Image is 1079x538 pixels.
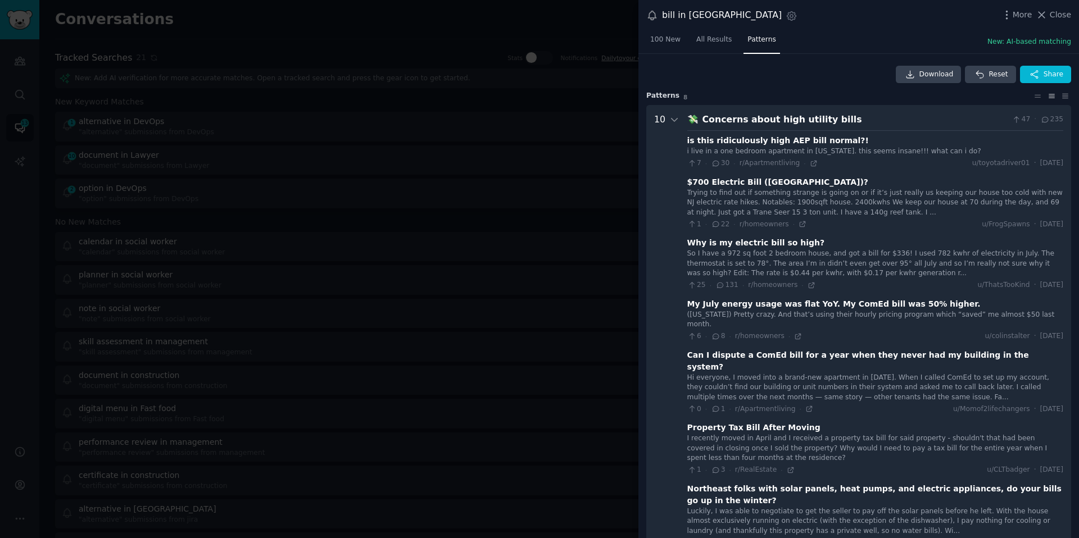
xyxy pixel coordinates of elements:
[711,158,729,168] span: 30
[1034,331,1036,341] span: ·
[696,35,732,45] span: All Results
[743,31,779,54] a: Patterns
[788,332,790,340] span: ·
[953,404,1030,414] span: u/Momof2lifechangers
[965,66,1015,84] button: Reset
[1040,280,1063,290] span: [DATE]
[646,31,684,54] a: 100 New
[977,280,1030,290] span: u/ThatsTooKind
[687,176,868,188] div: $700 Electric Bill ([GEOGRAPHIC_DATA])?
[710,281,711,289] span: ·
[711,331,725,341] span: 8
[687,310,1063,330] div: ([US_STATE]) Pretty crazy. And that’s using their hourly pricing program which “saved” me almost ...
[733,220,735,228] span: ·
[687,135,869,147] div: is this ridiculously high AEP bill normal?!
[1034,220,1036,230] span: ·
[989,70,1008,80] span: Reset
[687,114,699,125] span: 💸
[919,70,954,80] span: Download
[1034,465,1036,475] span: ·
[729,332,731,340] span: ·
[687,280,706,290] span: 25
[735,466,777,473] span: r/RealEstate
[687,349,1063,373] div: Can I dispute a ComEd bill for a year when they never had my building in the system?
[896,66,962,84] a: Download
[702,113,1008,127] div: Concerns about high utility bills
[687,483,1063,507] div: Northeast folks with solar panels, heat pumps, and electric appliances, do your bills go up in th...
[646,91,679,101] span: Pattern s
[683,94,687,101] span: 8
[982,220,1030,230] span: u/FrogSpawns
[687,188,1063,218] div: Trying to find out if something strange is going on or if it’s just really us keeping our house t...
[735,405,796,413] span: r/Apartmentliving
[705,466,707,474] span: ·
[1034,115,1036,125] span: ·
[1040,158,1063,168] span: [DATE]
[711,465,725,475] span: 3
[705,159,707,167] span: ·
[662,8,782,22] div: bill in [GEOGRAPHIC_DATA]
[715,280,738,290] span: 131
[1050,9,1071,21] span: Close
[650,35,681,45] span: 100 New
[711,220,729,230] span: 22
[687,220,701,230] span: 1
[1044,70,1063,80] span: Share
[729,405,731,413] span: ·
[987,37,1071,47] button: New: AI-based matching
[687,237,825,249] div: Why is my electric bill so high?
[692,31,736,54] a: All Results
[1040,404,1063,414] span: [DATE]
[748,281,797,289] span: r/homeowners
[1012,115,1030,125] span: 47
[1040,331,1063,341] span: [DATE]
[687,249,1063,279] div: So I have a 972 sq foot 2 bedroom house, and got a bill for $336! I used 782 kwhr of electricity ...
[1036,9,1071,21] button: Close
[733,159,735,167] span: ·
[687,331,701,341] span: 6
[1001,9,1032,21] button: More
[972,158,1030,168] span: u/toyotadriver01
[985,331,1030,341] span: u/colinstalter
[729,466,731,474] span: ·
[1040,465,1063,475] span: [DATE]
[687,434,1063,463] div: I recently moved in April and I received a property tax bill for said property - shouldn't that h...
[687,298,981,310] div: My July energy usage was flat YoY. My ComEd bill was 50% higher.
[687,507,1063,536] div: Luckily, I was able to negotiate to get the seller to pay off the solar panels before he left. Wi...
[800,405,801,413] span: ·
[687,158,701,168] span: 7
[1040,220,1063,230] span: [DATE]
[687,422,820,434] div: Property Tax Bill After Moving
[687,147,1063,157] div: i live in a one bedroom apartment in [US_STATE]. this seems insane!!! what can i do?
[1034,404,1036,414] span: ·
[740,220,789,228] span: r/homeowners
[742,281,744,289] span: ·
[747,35,776,45] span: Patterns
[801,281,803,289] span: ·
[687,465,701,475] span: 1
[687,373,1063,403] div: Hi everyone, I moved into a brand-new apartment in [DATE]. When I called ComEd to set up my accou...
[1040,115,1063,125] span: 235
[781,466,782,474] span: ·
[1034,158,1036,168] span: ·
[1020,66,1071,84] button: Share
[987,465,1030,475] span: u/CLTbadger
[1034,280,1036,290] span: ·
[711,404,725,414] span: 1
[705,405,707,413] span: ·
[705,332,707,340] span: ·
[793,220,795,228] span: ·
[1013,9,1032,21] span: More
[740,159,800,167] span: r/Apartmentliving
[735,332,785,340] span: r/homeowners
[687,404,701,414] span: 0
[705,220,707,228] span: ·
[804,159,805,167] span: ·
